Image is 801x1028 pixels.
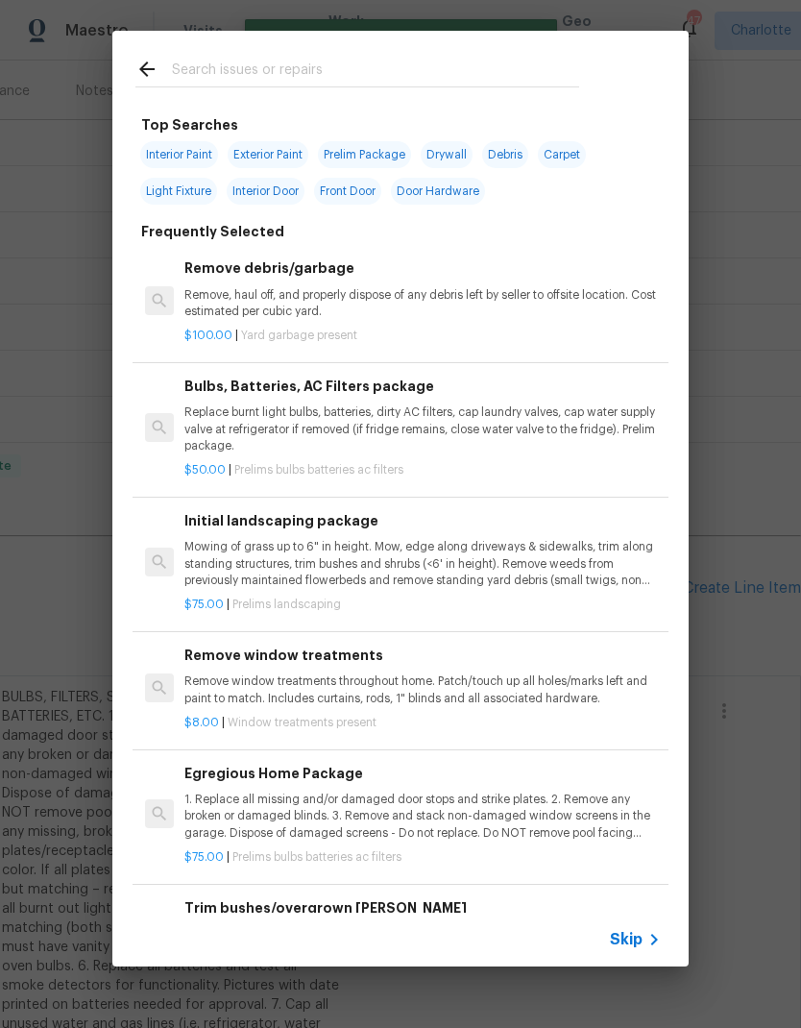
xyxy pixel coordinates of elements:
[141,114,238,135] h6: Top Searches
[421,141,473,168] span: Drywall
[184,715,661,731] p: |
[184,792,661,841] p: 1. Replace all missing and/or damaged door stops and strike plates. 2. Remove any broken or damag...
[314,178,381,205] span: Front Door
[184,599,224,610] span: $75.00
[184,287,661,320] p: Remove, haul off, and properly dispose of any debris left by seller to offsite location. Cost est...
[318,141,411,168] span: Prelim Package
[184,404,661,453] p: Replace burnt light bulbs, batteries, dirty AC filters, cap laundry valves, cap water supply valv...
[232,599,341,610] span: Prelims landscaping
[184,597,661,613] p: |
[184,851,224,863] span: $75.00
[234,464,403,476] span: Prelims bulbs batteries ac filters
[184,328,661,344] p: |
[184,897,661,918] h6: Trim bushes/overgrown [PERSON_NAME]
[391,178,485,205] span: Door Hardware
[140,178,217,205] span: Light Fixture
[140,141,218,168] span: Interior Paint
[241,330,357,341] span: Yard garbage present
[227,178,304,205] span: Interior Door
[141,221,284,242] h6: Frequently Selected
[184,673,661,706] p: Remove window treatments throughout home. Patch/touch up all holes/marks left and paint to match....
[184,763,661,784] h6: Egregious Home Package
[228,717,376,728] span: Window treatments present
[184,376,661,397] h6: Bulbs, Batteries, AC Filters package
[482,141,528,168] span: Debris
[184,510,661,531] h6: Initial landscaping package
[232,851,401,863] span: Prelims bulbs batteries ac filters
[184,257,661,279] h6: Remove debris/garbage
[184,464,226,476] span: $50.00
[184,717,219,728] span: $8.00
[184,645,661,666] h6: Remove window treatments
[184,539,661,588] p: Mowing of grass up to 6" in height. Mow, edge along driveways & sidewalks, trim along standing st...
[610,930,643,949] span: Skip
[184,462,661,478] p: |
[172,58,579,86] input: Search issues or repairs
[184,849,661,866] p: |
[184,330,232,341] span: $100.00
[228,141,308,168] span: Exterior Paint
[538,141,586,168] span: Carpet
